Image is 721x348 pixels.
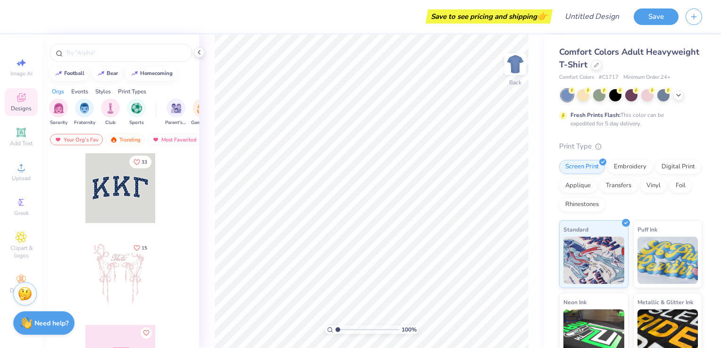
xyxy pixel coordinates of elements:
[105,119,116,126] span: Club
[127,99,146,126] div: filter for Sports
[106,134,145,145] div: Trending
[197,103,208,114] img: Game Day Image
[50,66,89,81] button: football
[428,9,550,24] div: Save to see pricing and shipping
[191,99,213,126] button: filter button
[148,134,201,145] div: Most Favorited
[559,179,597,193] div: Applique
[131,103,142,114] img: Sports Image
[634,8,679,25] button: Save
[640,179,667,193] div: Vinyl
[50,134,103,145] div: Your Org's Fav
[152,136,159,143] img: most_fav.gif
[165,99,187,126] div: filter for Parent's Weekend
[142,160,147,165] span: 33
[563,297,587,307] span: Neon Ink
[65,48,186,58] input: Try "Alpha"
[570,111,620,119] strong: Fresh Prints Flash:
[129,119,144,126] span: Sports
[34,319,68,328] strong: Need help?
[107,71,118,76] div: bear
[92,66,122,81] button: bear
[126,66,177,81] button: homecoming
[52,87,64,96] div: Orgs
[608,160,653,174] div: Embroidery
[171,103,182,114] img: Parent's Weekend Image
[49,99,68,126] div: filter for Sorority
[53,103,64,114] img: Sorority Image
[129,156,151,168] button: Like
[570,111,687,128] div: This color can be expedited for 5 day delivery.
[655,160,701,174] div: Digital Print
[49,99,68,126] button: filter button
[563,237,624,284] img: Standard
[10,287,33,294] span: Decorate
[54,136,62,143] img: most_fav.gif
[129,241,151,254] button: Like
[637,224,657,234] span: Puff Ink
[74,99,95,126] button: filter button
[142,246,147,250] span: 15
[537,10,547,22] span: 👉
[559,74,594,82] span: Comfort Colors
[10,140,33,147] span: Add Text
[64,71,84,76] div: football
[105,103,116,114] img: Club Image
[95,87,111,96] div: Styles
[559,141,702,152] div: Print Type
[140,71,173,76] div: homecoming
[79,103,90,114] img: Fraternity Image
[11,105,32,112] span: Designs
[402,325,417,334] span: 100 %
[14,209,29,217] span: Greek
[506,55,525,74] img: Back
[600,179,637,193] div: Transfers
[623,74,671,82] span: Minimum Order: 24 +
[563,224,588,234] span: Standard
[559,198,605,212] div: Rhinestones
[131,71,138,76] img: trend_line.gif
[165,99,187,126] button: filter button
[55,71,62,76] img: trend_line.gif
[670,179,692,193] div: Foil
[637,297,693,307] span: Metallic & Glitter Ink
[101,99,120,126] div: filter for Club
[97,71,105,76] img: trend_line.gif
[101,99,120,126] button: filter button
[74,99,95,126] div: filter for Fraternity
[10,70,33,77] span: Image AI
[165,119,187,126] span: Parent's Weekend
[557,7,627,26] input: Untitled Design
[74,119,95,126] span: Fraternity
[71,87,88,96] div: Events
[118,87,146,96] div: Print Types
[559,46,699,70] span: Comfort Colors Adult Heavyweight T-Shirt
[141,327,152,339] button: Like
[191,99,213,126] div: filter for Game Day
[127,99,146,126] button: filter button
[191,119,213,126] span: Game Day
[12,174,31,182] span: Upload
[110,136,117,143] img: trending.gif
[5,244,38,259] span: Clipart & logos
[559,160,605,174] div: Screen Print
[599,74,619,82] span: # C1717
[50,119,67,126] span: Sorority
[637,237,698,284] img: Puff Ink
[509,78,521,87] div: Back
